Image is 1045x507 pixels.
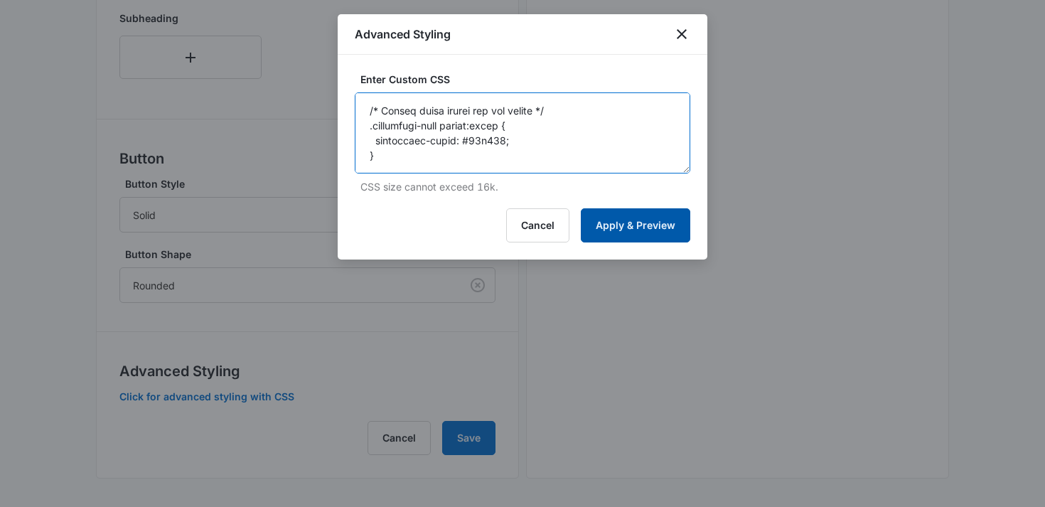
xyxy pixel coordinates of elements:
h1: Advanced Styling [355,26,451,43]
iframe: reCAPTCHA [281,113,463,156]
button: close [673,26,690,43]
label: Enter Custom CSS [360,72,696,87]
p: CSS size cannot exceed 16k. [360,179,690,194]
span: Submit [9,128,45,140]
textarea: /* Lore ipsumdolo sit ame consec adipiscin */ .elitseddoe-temporinc { utlabor: etdo; magnaal-enim... [355,92,690,174]
button: Cancel [506,208,569,242]
button: Apply & Preview [581,208,690,242]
